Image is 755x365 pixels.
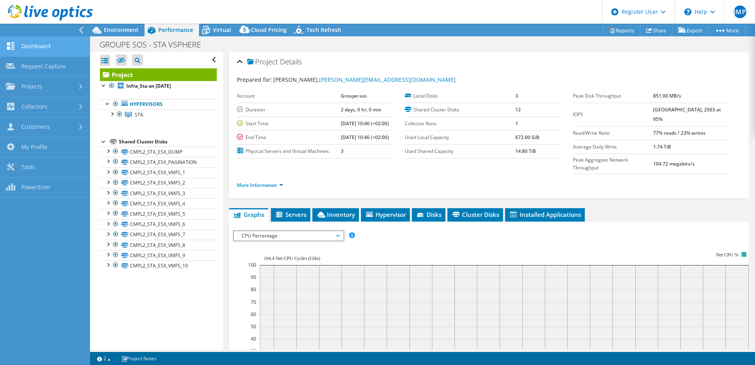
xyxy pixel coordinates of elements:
[100,167,217,178] a: CMPL2_STA_ESX_VMFS_1
[264,256,320,261] text: 194.4 Net CPU Cycles (GHz)
[405,106,515,114] label: Shared Cluster Disks
[100,240,217,250] a: CMPL2_STA_ESX_VMFS_8
[515,120,518,127] b: 1
[100,178,217,188] a: CMPL2_STA_ESX_VMFS_2
[213,26,231,34] span: Virtual
[247,58,278,66] span: Project
[515,106,521,113] b: 12
[405,134,515,141] label: Used Local Capacity
[237,76,272,83] label: Prepared for:
[734,6,746,18] span: JMP
[708,24,745,36] a: More
[341,92,367,99] b: Groupe-sos
[251,335,256,342] text: 40
[251,274,256,280] text: 90
[100,209,217,219] a: CMPL2_STA_ESX_VMFS_5
[316,211,355,218] span: Inventory
[653,130,706,136] b: 77% reads / 23% writes
[237,92,341,100] label: Account
[653,143,671,150] b: 1.74 TiB
[573,143,653,151] label: Average Daily Write
[653,92,681,99] b: 851.00 MB/s
[100,260,217,271] a: CMPL2_STA_ESX_VMFS_10
[515,134,539,141] b: 672.00 GiB
[119,137,217,147] div: Shared Cluster Disks
[135,111,143,118] span: STA
[100,109,217,120] a: STA
[237,106,341,114] label: Duration
[251,323,256,330] text: 50
[573,111,653,119] label: IOPS
[573,156,653,172] label: Peak Aggregate Network Throughput
[96,40,213,49] h1: GROUPE SOS - STA VSPHERE
[280,57,302,66] span: Details
[341,148,344,154] b: 3
[716,252,738,258] text: Net CPU %
[365,211,406,218] span: Hypervisor
[509,211,581,218] span: Installed Applications
[603,24,640,36] a: Reports
[100,230,217,240] a: CMPL2_STA_ESX_VMFS_7
[100,81,217,91] a: Infra_Sta on [DATE]
[515,148,536,154] b: 14.80 TiB
[275,211,306,218] span: Servers
[341,106,381,113] b: 2 days, 0 hr, 0 min
[405,147,515,155] label: Used Shared Capacity
[405,92,515,100] label: Local Disks
[319,76,456,83] a: [PERSON_NAME][EMAIL_ADDRESS][DOMAIN_NAME]
[238,231,339,241] span: CPU Percentage
[100,219,217,230] a: CMPL2_STA_ESX_VMFS_6
[116,354,162,363] a: Project Notes
[100,250,217,260] a: CMPL2_STA_ESX_VMFS_9
[251,311,256,318] text: 60
[684,8,691,15] svg: \n
[100,99,217,109] a: Hypervisors
[573,92,653,100] label: Peak Disk Throughput
[100,147,217,157] a: CMPL2_STA_ESX_DUMP
[248,262,256,268] text: 100
[405,120,515,128] label: Collector Runs
[100,157,217,167] a: CMPL2_STA_ESX_PAGINATION
[251,348,256,354] text: 30
[237,120,341,128] label: Start Time
[100,68,217,81] a: Project
[251,286,256,293] text: 80
[341,120,389,127] b: [DATE] 10:46 (+02:00)
[653,106,721,122] b: [GEOGRAPHIC_DATA], 2563 at 95%
[237,134,341,141] label: End Time
[100,188,217,198] a: CMPL2_STA_ESX_VMFS_3
[126,83,171,89] b: Infra_Sta on [DATE]
[104,26,139,34] span: Environment
[92,354,116,363] a: 2
[416,211,441,218] span: Disks
[573,129,653,137] label: Read/Write Ratio
[515,92,518,99] b: 3
[158,26,193,34] span: Performance
[233,211,264,218] span: Graphs
[237,147,341,155] label: Physical Servers and Virtual Machines
[672,24,709,36] a: Export
[100,198,217,209] a: CMPL2_STA_ESX_VMFS_4
[273,76,456,83] span: [PERSON_NAME],
[237,182,283,188] a: More Information
[341,134,389,141] b: [DATE] 10:46 (+02:00)
[251,26,287,34] span: Cloud Pricing
[640,24,672,36] a: Share
[653,160,695,167] b: 104.72 megabits/s
[251,299,256,305] text: 70
[451,211,499,218] span: Cluster Disks
[306,26,341,34] span: Tech Refresh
